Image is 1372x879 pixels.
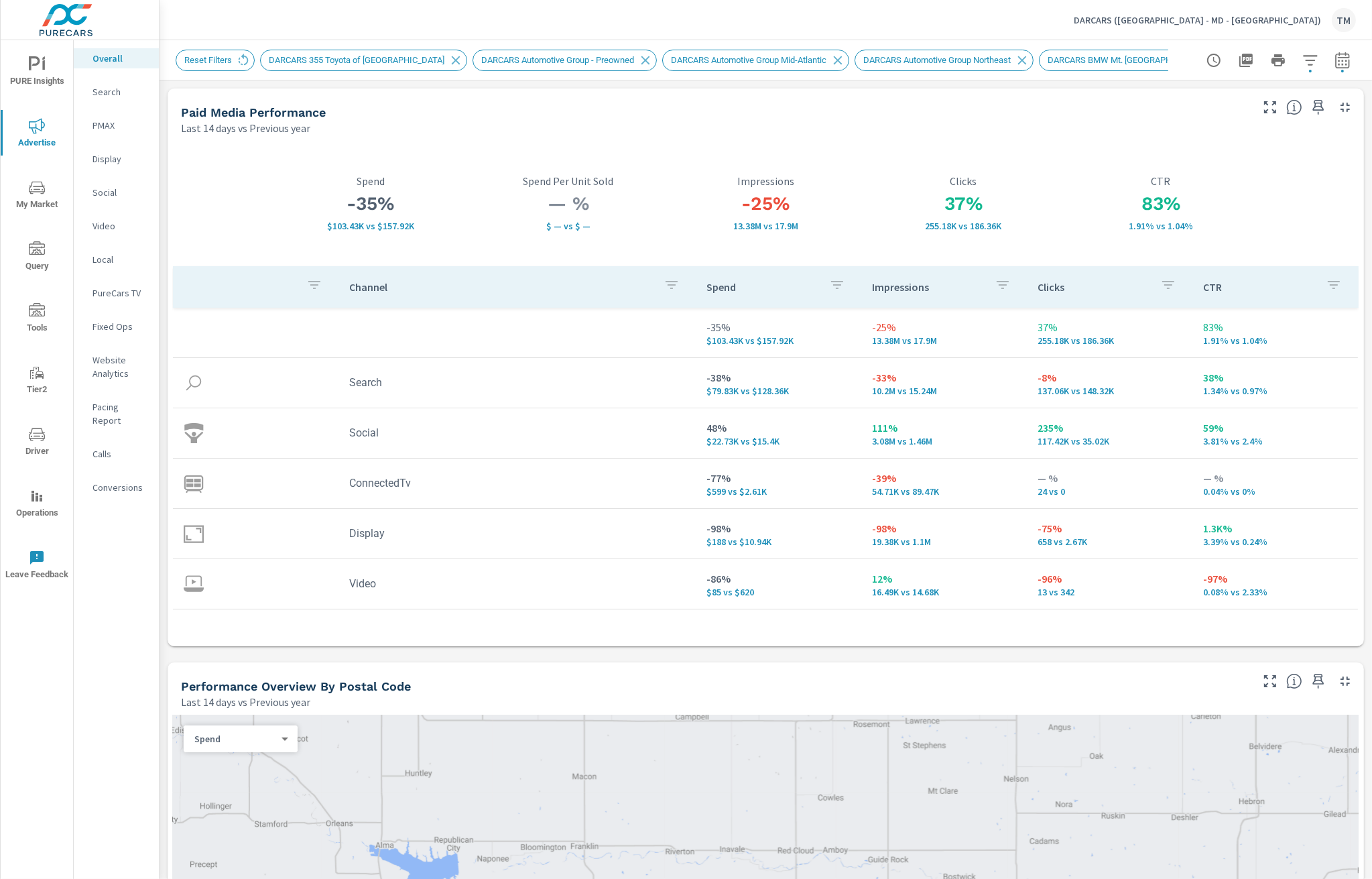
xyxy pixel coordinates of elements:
span: DARCARS Automotive Group - Preowned [473,55,642,65]
p: 24 vs 0 [1038,486,1182,497]
p: $188 vs $10,936 [706,536,851,547]
p: -38% [706,369,851,386]
p: CTR [1062,175,1260,187]
div: TM [1332,8,1356,32]
p: -33% [872,369,1016,386]
p: 16,486 vs 14,677 [872,587,1016,597]
span: Understand performance metrics over the selected time range. [1286,99,1302,115]
p: Last 14 days vs Previous year [181,120,310,136]
p: 1.91% vs 1.04% [1062,221,1260,231]
p: 658 vs 2,673 [1038,536,1182,547]
span: Save this to your personalized report [1308,670,1329,692]
button: Print Report [1265,47,1292,74]
img: icon-social.svg [184,423,204,443]
p: Spend [271,175,469,187]
div: Overall [74,48,159,68]
p: Spend [706,280,818,294]
div: DARCARS 355 Toyota of [GEOGRAPHIC_DATA] [260,50,467,71]
p: 59% [1203,420,1347,436]
p: Fixed Ops [92,320,148,333]
button: Apply Filters [1297,47,1324,74]
div: Video [74,216,159,236]
p: DARCARS ([GEOGRAPHIC_DATA] - MD - [GEOGRAPHIC_DATA]) [1074,14,1321,26]
div: PureCars TV [74,283,159,303]
span: Reset Filters [176,55,240,65]
p: — % [1038,470,1182,486]
button: Minimize Widget [1334,97,1356,118]
p: -75% [1038,520,1182,536]
img: icon-display.svg [184,524,204,544]
button: Make Fullscreen [1259,670,1281,692]
p: 1.91% vs 1.04% [1203,335,1347,346]
p: Conversions [92,481,148,494]
div: Pacing Report [74,397,159,430]
span: DARCARS Automotive Group Northeast [855,55,1019,65]
div: nav menu [1,40,73,595]
p: $ — vs $ — [469,221,667,231]
p: -96% [1038,571,1182,587]
div: Website Analytics [74,350,159,384]
div: DARCARS Automotive Group Northeast [855,50,1034,71]
img: icon-connectedtv.svg [184,473,204,493]
span: Leave Feedback [5,550,69,583]
span: Advertise [5,118,69,151]
p: 255,175 vs 186,359 [865,221,1062,231]
img: icon-search.svg [184,373,204,393]
p: 83% [1203,319,1347,335]
h3: -25% [667,192,865,215]
div: DARCARS Automotive Group - Preowned [473,50,657,71]
p: $22,725 vs $15,396 [706,436,851,447]
span: Driver [5,426,69,459]
p: Website Analytics [92,353,148,380]
p: 13,376,635 vs 17,903,051 [872,335,1016,346]
h5: Paid Media Performance [181,105,326,119]
div: PMAX [74,115,159,135]
p: Video [92,219,148,233]
p: Calls [92,447,148,461]
div: DARCARS BMW Mt. [GEOGRAPHIC_DATA] [1039,50,1229,71]
p: 54,710 vs 89,467 [872,486,1016,497]
div: Reset Filters [176,50,255,71]
div: Social [74,182,159,202]
span: My Market [5,180,69,213]
h5: Performance Overview By Postal Code [181,679,411,693]
button: Make Fullscreen [1259,97,1281,118]
p: -35% [706,319,851,335]
p: 10,203,800 vs 15,238,884 [872,386,1016,396]
span: DARCARS 355 Toyota of [GEOGRAPHIC_DATA] [261,55,452,65]
span: Understand performance data by postal code. Individual postal codes can be selected and expanded ... [1286,673,1302,689]
span: DARCARS Automotive Group Mid-Atlantic [663,55,834,65]
img: icon-video.svg [184,574,204,594]
p: Channel [349,280,653,294]
p: PMAX [92,119,148,132]
span: Operations [5,488,69,521]
p: 1.34% vs 0.97% [1203,386,1347,396]
p: Pacing Report [92,400,148,427]
span: PURE Insights [5,56,69,89]
p: -98% [872,520,1016,536]
p: 1.3K% [1203,520,1347,536]
div: Fixed Ops [74,316,159,337]
p: -77% [706,470,851,486]
span: Tier2 [5,365,69,398]
td: ConnectedTv [338,466,696,500]
p: $103,430 vs $157,920 [706,335,851,346]
button: Select Date Range [1329,47,1356,74]
h3: — % [469,192,667,215]
div: DARCARS Automotive Group Mid-Atlantic [662,50,849,71]
td: Video [338,567,696,601]
p: Display [92,152,148,166]
p: -98% [706,520,851,536]
p: Impressions [667,175,865,187]
h3: 37% [865,192,1062,215]
span: Tools [5,303,69,336]
p: Spend [194,733,276,745]
p: Overall [92,52,148,65]
p: Social [92,186,148,199]
div: Conversions [74,477,159,497]
p: -39% [872,470,1016,486]
p: -8% [1038,369,1182,386]
p: Last 14 days vs Previous year [181,694,310,710]
p: Impressions [872,280,984,294]
p: PureCars TV [92,286,148,300]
